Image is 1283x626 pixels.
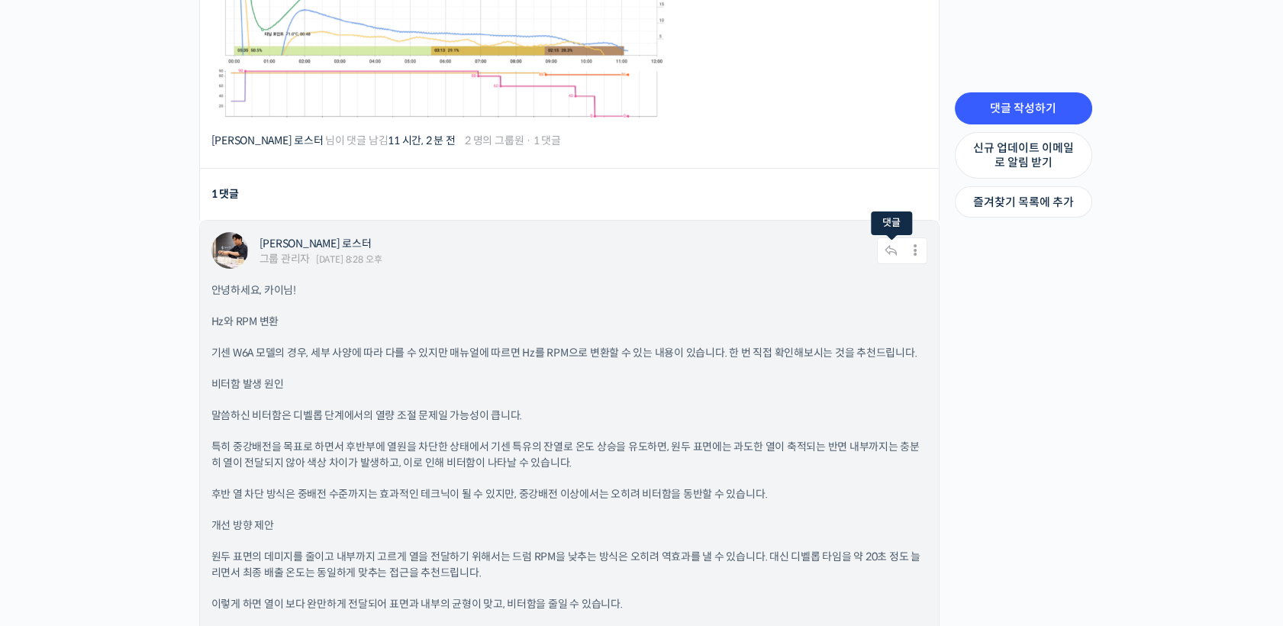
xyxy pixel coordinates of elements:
[955,92,1092,124] a: 댓글 작성하기
[211,134,324,147] a: [PERSON_NAME] 로스터
[211,439,927,471] p: 특히 중강배전을 목표로 하면서 후반부에 열원을 차단한 상태에서 기센 특유의 잔열로 온도 상승을 유도하면, 원두 표면에는 과도한 열이 축적되는 반면 내부까지는 충분히 열이 전달...
[534,135,561,146] span: 1 댓글
[260,253,311,264] div: 그룹 관리자
[955,132,1092,179] a: 신규 업데이트 이메일로 알림 받기
[5,484,101,522] a: 홈
[48,507,57,519] span: 홈
[526,134,531,147] span: ·
[140,508,158,520] span: 대화
[316,255,382,264] span: [DATE] 8:28 오후
[211,184,239,205] div: 1 댓글
[260,237,372,250] a: [PERSON_NAME] 로스터
[211,135,456,146] span: 님이 댓글 남김
[211,518,927,534] p: 개선 방향 제안
[211,376,927,392] p: 비터함 발생 원인
[211,486,927,502] p: 후반 열 차단 방식은 중배전 수준까지는 효과적인 테크닉이 될 수 있지만, 중강배전 이상에서는 오히려 비터함을 동반할 수 있습니다.
[211,596,927,612] p: 이렇게 하면 열이 보다 완만하게 전달되어 표면과 내부의 균형이 맞고, 비터함을 줄일 수 있습니다.
[955,186,1092,218] a: 즐겨찾기 목록에 추가
[197,484,293,522] a: 설정
[211,549,927,581] p: 원두 표면의 데미지를 줄이고 내부까지 고르게 열을 전달하기 위해서는 드럼 RPM을 낮추는 방식은 오히려 역효과를 낼 수 있습니다. 대신 디벨롭 타임을 약 20초 정도 늘리면서...
[211,282,927,298] p: 안녕하세요, 카이님!
[236,507,254,519] span: 설정
[211,408,927,424] p: 말씀하신 비터함은 디벨롭 단계에서의 열량 조절 문제일 가능성이 큽니다.
[101,484,197,522] a: 대화
[388,134,455,147] a: 11 시간, 2 분 전
[211,314,927,330] p: Hz와 RPM 변환
[211,345,927,361] p: 기센 W6A 모델의 경우, 세부 사양에 따라 다를 수 있지만 매뉴얼에 따르면 Hz를 RPM으로 변환할 수 있는 내용이 있습니다. 한 번 직접 확인해보시는 것을 추천드립니다.
[465,135,524,146] span: 2 명의 그룹원
[211,232,248,269] a: "윤원균 로스터"님 프로필 보기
